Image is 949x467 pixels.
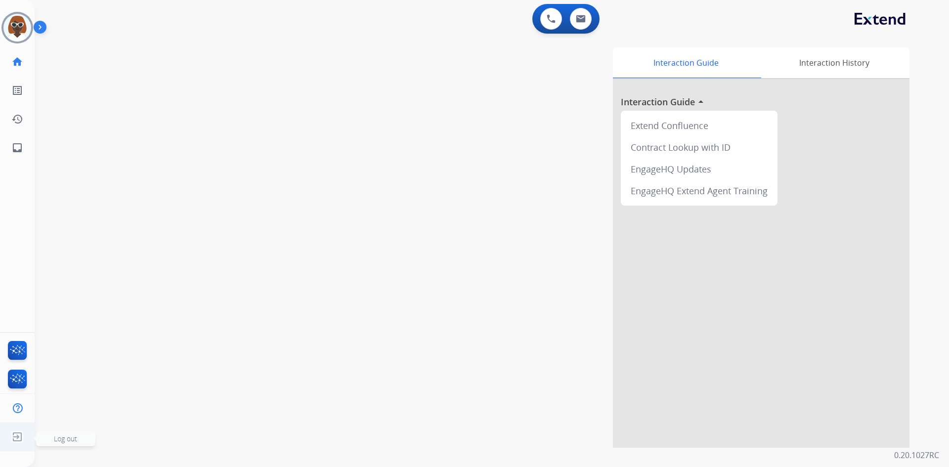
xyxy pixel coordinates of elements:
mat-icon: home [11,56,23,68]
mat-icon: list_alt [11,85,23,96]
mat-icon: inbox [11,142,23,154]
span: Log out [54,434,77,443]
div: EngageHQ Updates [625,158,774,180]
p: 0.20.1027RC [894,449,939,461]
div: Extend Confluence [625,115,774,136]
div: EngageHQ Extend Agent Training [625,180,774,202]
mat-icon: history [11,113,23,125]
div: Contract Lookup with ID [625,136,774,158]
div: Interaction Guide [613,47,759,78]
img: avatar [3,14,31,42]
div: Interaction History [759,47,909,78]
